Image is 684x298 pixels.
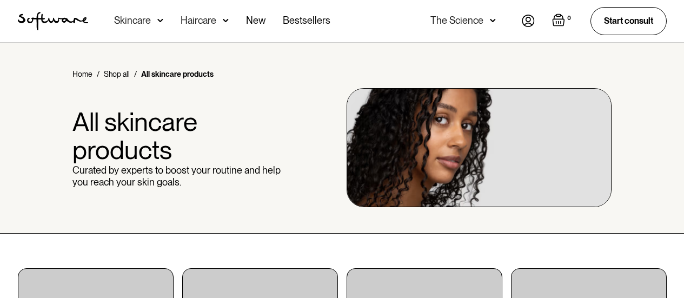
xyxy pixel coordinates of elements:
div: / [97,69,99,80]
a: home [18,12,88,30]
a: Home [72,69,92,80]
img: arrow down [223,15,229,26]
div: The Science [430,15,483,26]
div: 0 [565,14,573,23]
h1: All skincare products [72,108,283,165]
p: Curated by experts to boost your routine and help you reach your skin goals. [72,164,283,188]
a: Open empty cart [552,14,573,29]
img: Software Logo [18,12,88,30]
img: arrow down [490,15,496,26]
div: Skincare [114,15,151,26]
img: arrow down [157,15,163,26]
div: Haircare [181,15,216,26]
div: / [134,69,137,80]
div: All skincare products [141,69,214,80]
a: Start consult [590,7,667,35]
a: Shop all [104,69,130,80]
